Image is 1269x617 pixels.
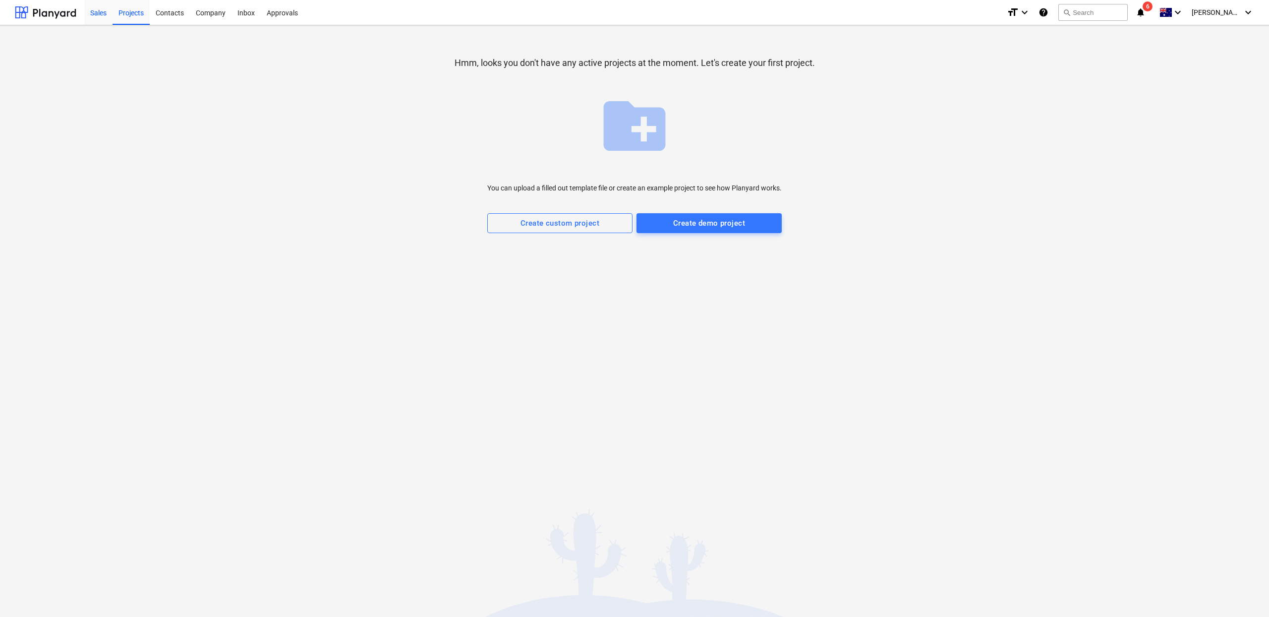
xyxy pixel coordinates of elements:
[487,183,782,193] p: You can upload a filled out template file or create an example project to see how Planyard works.
[673,217,745,230] div: Create demo project
[1219,569,1269,617] div: 聊天小组件
[1136,6,1146,18] i: notifications
[1019,6,1031,18] i: keyboard_arrow_down
[1192,8,1241,16] span: [PERSON_NAME]
[1219,569,1269,617] iframe: Chat Widget
[1242,6,1254,18] i: keyboard_arrow_down
[520,217,599,230] div: Create custom project
[636,213,782,233] button: Create demo project
[487,213,633,233] button: Create custom project
[1143,1,1153,11] span: 6
[455,57,815,69] p: Hmm, looks you don't have any active projects at the moment. Let's create your first project.
[1058,4,1128,21] button: Search
[597,89,672,163] span: create_new_folder
[1063,8,1071,16] span: search
[1007,6,1019,18] i: format_size
[1172,6,1184,18] i: keyboard_arrow_down
[1038,6,1048,18] i: Knowledge base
